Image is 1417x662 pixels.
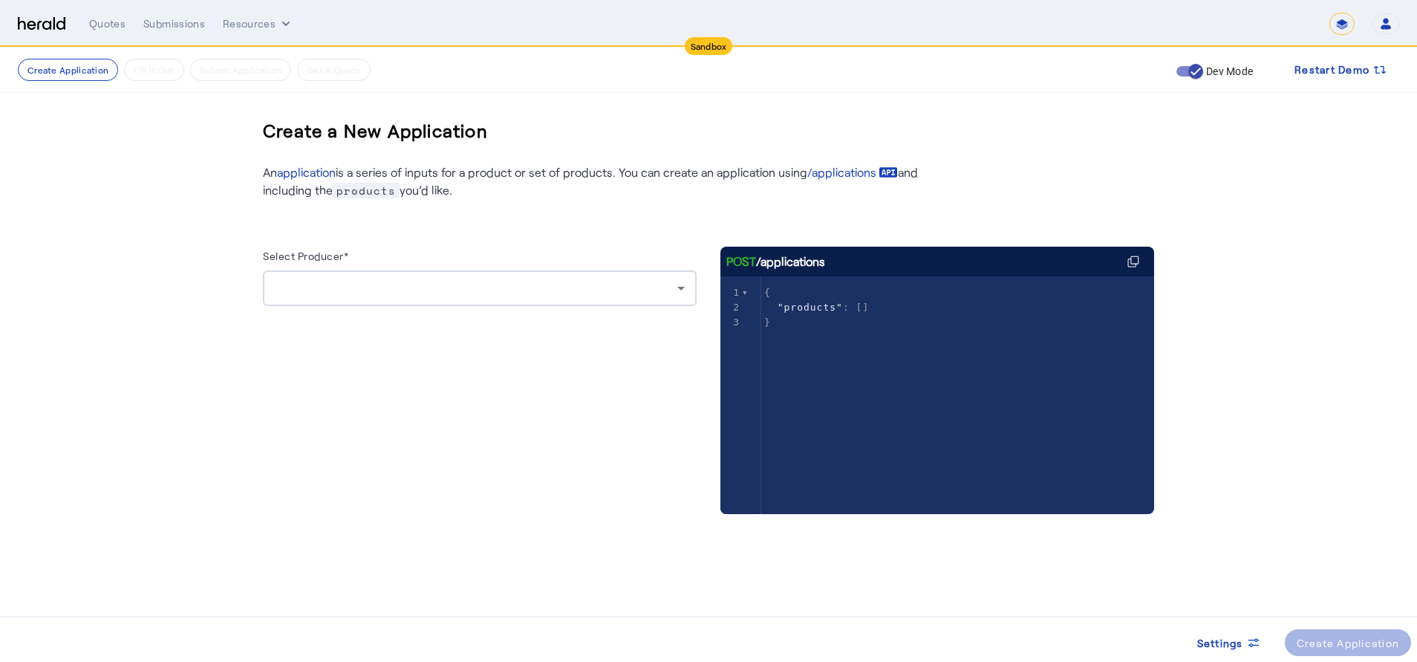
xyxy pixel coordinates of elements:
[124,59,183,81] button: Fill it Out
[1203,64,1253,79] label: Dev Mode
[764,302,869,313] span: : []
[18,17,65,31] img: Herald Logo
[807,163,898,181] a: /applications
[726,253,825,270] div: /applications
[333,183,400,198] span: products
[297,59,371,81] button: Get A Quote
[89,16,126,31] div: Quotes
[1197,635,1243,651] span: Settings
[764,287,771,298] span: {
[190,59,291,81] button: Submit Application
[764,317,771,328] span: }
[726,253,756,270] span: POST
[1185,629,1273,656] button: Settings
[778,302,843,313] span: "products"
[720,285,742,300] div: 1
[720,315,742,330] div: 3
[1294,61,1369,79] span: Restart Demo
[263,250,348,262] label: Select Producer*
[720,300,742,315] div: 2
[720,247,1154,484] herald-code-block: /applications
[263,107,488,155] h3: Create a New Application
[143,16,205,31] div: Submissions
[263,163,931,199] p: An is a series of inputs for a product or set of products. You can create an application using an...
[1283,56,1399,83] button: Restart Demo
[18,59,118,81] button: Create Application
[277,165,336,179] a: application
[223,16,293,31] button: Resources dropdown menu
[685,37,733,55] div: Sandbox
